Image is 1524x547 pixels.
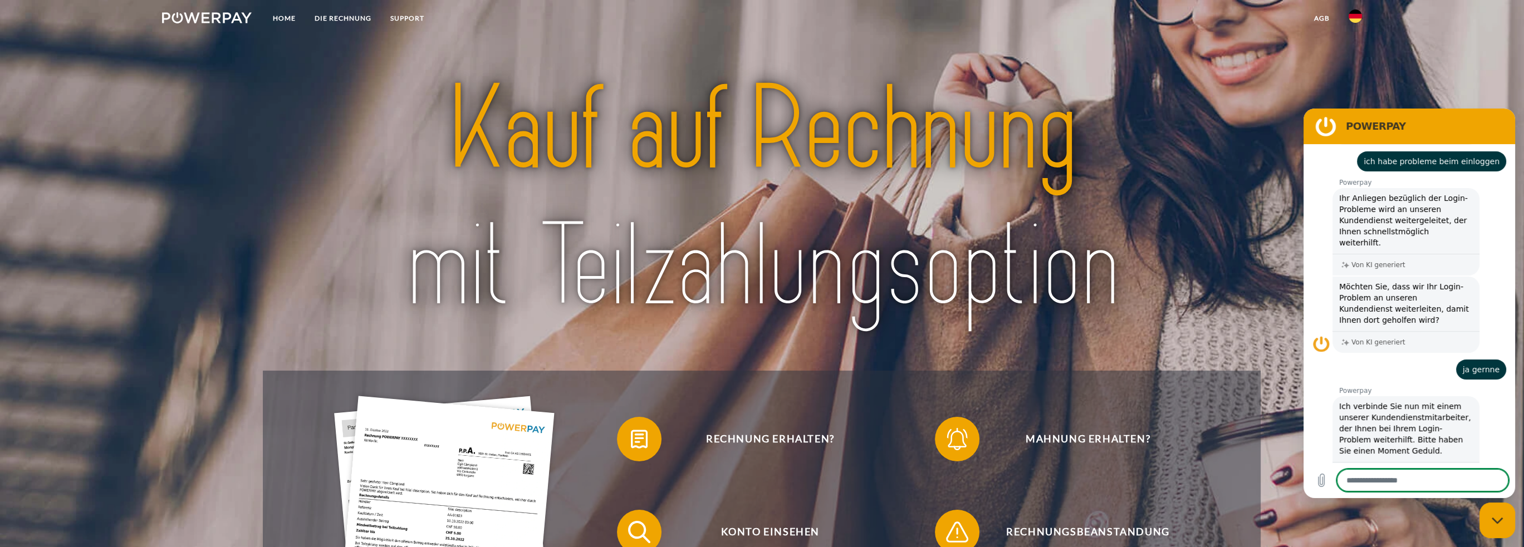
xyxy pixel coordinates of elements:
[321,55,1203,342] img: title-powerpay_de.svg
[1305,8,1339,28] a: agb
[305,8,381,28] a: DIE RECHNUNG
[935,417,1224,461] button: Mahnung erhalten?
[634,417,906,461] span: Rechnung erhalten?
[943,425,971,453] img: qb_bell.svg
[625,425,653,453] img: qb_bill.svg
[1304,109,1515,498] iframe: Messaging-Fenster
[952,417,1224,461] span: Mahnung erhalten?
[162,12,252,23] img: logo-powerpay-white.svg
[263,8,305,28] a: Home
[617,417,906,461] button: Rechnung erhalten?
[1349,9,1362,23] img: de
[625,518,653,546] img: qb_search.svg
[381,8,434,28] a: SUPPORT
[943,518,971,546] img: qb_warning.svg
[1479,502,1515,538] iframe: Schaltfläche zum Öffnen des Messaging-Fensters; Konversation läuft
